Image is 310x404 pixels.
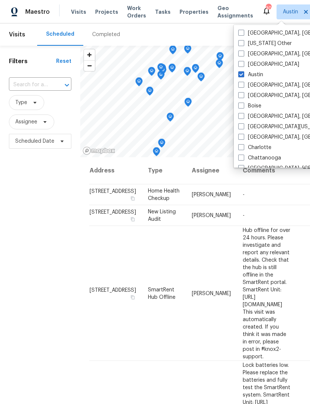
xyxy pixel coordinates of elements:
[95,8,118,16] span: Projects
[142,157,186,184] th: Type
[192,64,199,75] div: Map marker
[9,58,56,65] h1: Filters
[192,192,231,197] span: [PERSON_NAME]
[153,147,160,159] div: Map marker
[237,157,297,184] th: Comments
[15,118,37,126] span: Assignee
[197,72,205,84] div: Map marker
[84,61,95,71] span: Zoom out
[192,291,231,296] span: [PERSON_NAME]
[62,80,72,90] button: Open
[25,8,50,16] span: Maestro
[129,216,136,223] button: Copy Address
[157,63,165,75] div: Map marker
[90,287,136,293] span: [STREET_ADDRESS]
[184,45,191,56] div: Map marker
[217,4,253,19] span: Geo Assignments
[216,59,223,71] div: Map marker
[89,157,142,184] th: Address
[80,46,279,157] canvas: Map
[157,71,165,82] div: Map marker
[15,99,27,106] span: Type
[169,45,177,57] div: Map marker
[184,67,191,78] div: Map marker
[168,64,176,75] div: Map marker
[243,192,245,197] span: -
[9,79,51,91] input: Search for an address...
[216,52,224,64] div: Map marker
[83,146,115,155] a: Mapbox homepage
[266,4,271,12] div: 30
[238,61,299,68] label: [GEOGRAPHIC_DATA]
[158,139,165,150] div: Map marker
[243,213,245,218] span: -
[148,67,155,78] div: Map marker
[56,58,71,65] div: Reset
[90,189,136,194] span: [STREET_ADDRESS]
[238,71,263,78] label: Austin
[129,195,136,202] button: Copy Address
[148,188,180,201] span: Home Health Checkup
[186,157,237,184] th: Assignee
[146,87,154,98] div: Map marker
[92,31,120,38] div: Completed
[192,213,231,218] span: [PERSON_NAME]
[148,287,175,300] span: SmartRent Hub Offline
[148,209,176,222] span: New Listing Audit
[180,8,209,16] span: Properties
[283,8,298,16] span: Austin
[184,98,192,109] div: Map marker
[84,60,95,71] button: Zoom out
[135,77,143,89] div: Map marker
[127,4,146,19] span: Work Orders
[90,210,136,215] span: [STREET_ADDRESS]
[15,138,54,145] span: Scheduled Date
[84,49,95,60] button: Zoom in
[46,30,74,38] div: Scheduled
[243,227,290,359] span: Hub offline for over 24 hours. Please investigate and report any relevant details. Check that the...
[155,9,171,14] span: Tasks
[238,102,261,110] label: Boise
[9,26,25,43] span: Visits
[129,294,136,300] button: Copy Address
[238,40,292,47] label: [US_STATE] Other
[238,154,281,162] label: Chattanooga
[71,8,86,16] span: Visits
[238,144,271,151] label: Charlotte
[167,113,174,124] div: Map marker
